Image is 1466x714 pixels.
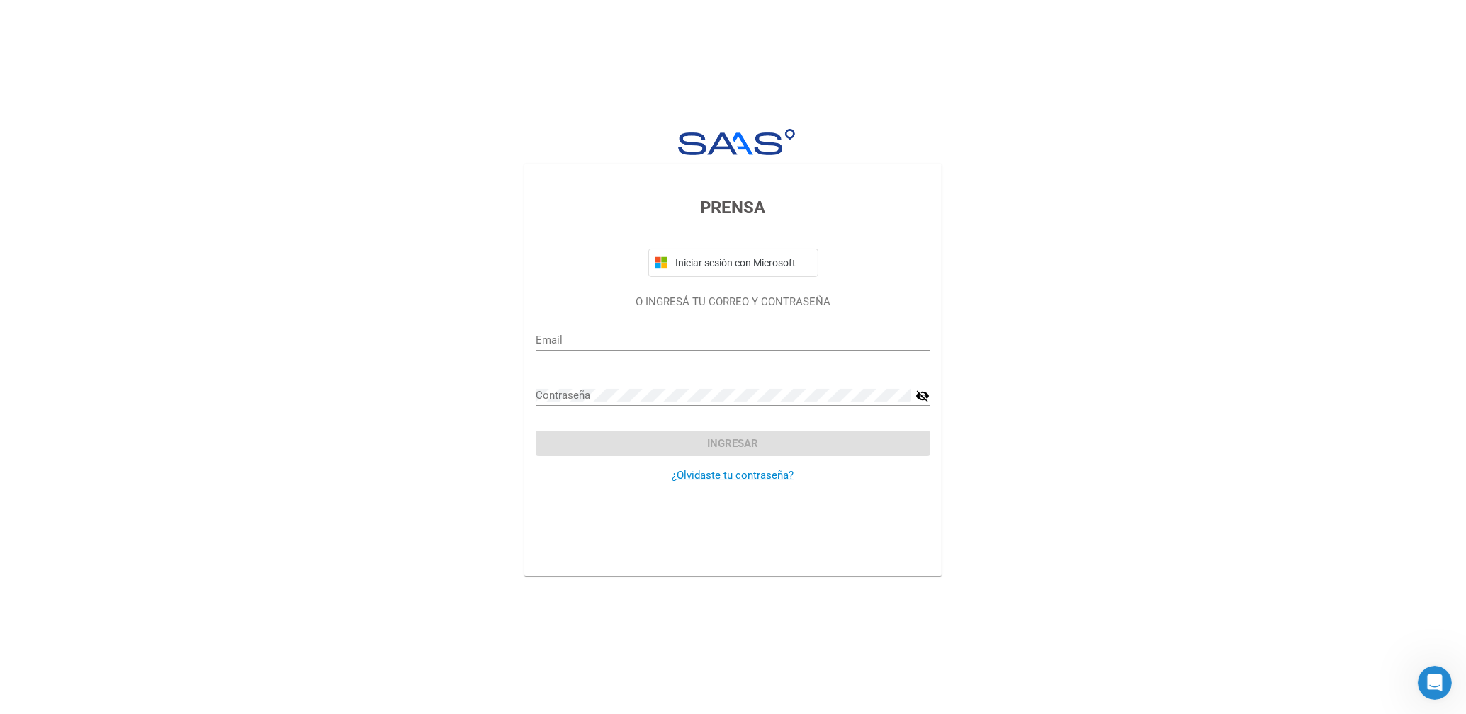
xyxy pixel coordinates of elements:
iframe: Intercom live chat [1418,666,1452,700]
mat-icon: visibility_off [916,387,930,404]
span: Ingresar [708,437,759,450]
a: ¿Olvidaste tu contraseña? [672,469,794,482]
h3: PRENSA [536,195,930,220]
button: Iniciar sesión con Microsoft [648,249,818,277]
span: Iniciar sesión con Microsoft [673,257,812,268]
button: Ingresar [536,431,930,456]
p: O INGRESÁ TU CORREO Y CONTRASEÑA [536,294,930,310]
